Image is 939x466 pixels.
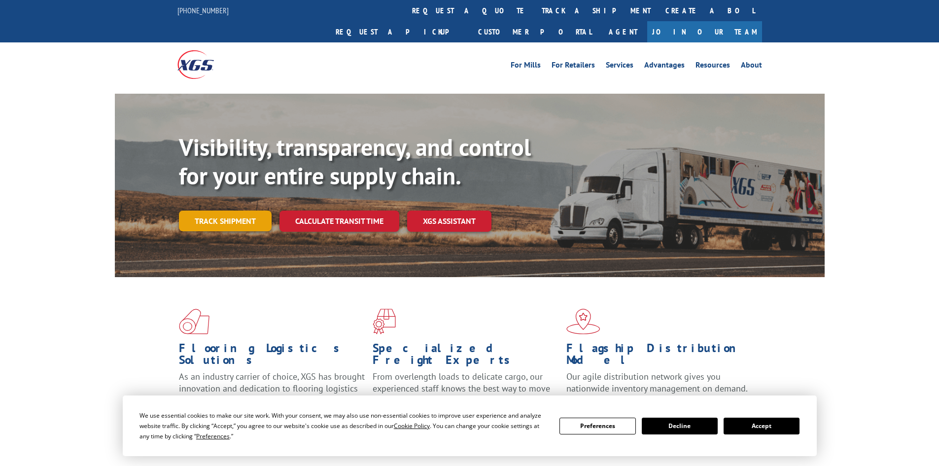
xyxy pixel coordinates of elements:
a: Customer Portal [471,21,599,42]
a: For Mills [511,61,541,72]
button: Decline [642,418,718,434]
div: Cookie Consent Prompt [123,395,817,456]
a: [PHONE_NUMBER] [177,5,229,15]
button: Preferences [559,418,635,434]
a: Join Our Team [647,21,762,42]
h1: Specialized Freight Experts [373,342,559,371]
a: About [741,61,762,72]
img: xgs-icon-total-supply-chain-intelligence-red [179,309,209,334]
span: As an industry carrier of choice, XGS has brought innovation and dedication to flooring logistics... [179,371,365,406]
span: Cookie Policy [394,422,430,430]
a: XGS ASSISTANT [407,211,491,232]
h1: Flagship Distribution Model [566,342,753,371]
a: Services [606,61,633,72]
p: From overlength loads to delicate cargo, our experienced staff knows the best way to move your fr... [373,371,559,415]
a: Advantages [644,61,685,72]
span: Our agile distribution network gives you nationwide inventory management on demand. [566,371,748,394]
a: For Retailers [552,61,595,72]
a: Agent [599,21,647,42]
div: We use essential cookies to make our site work. With your consent, we may also use non-essential ... [139,410,548,441]
span: Preferences [196,432,230,440]
img: xgs-icon-flagship-distribution-model-red [566,309,600,334]
b: Visibility, transparency, and control for your entire supply chain. [179,132,531,191]
button: Accept [724,418,800,434]
h1: Flooring Logistics Solutions [179,342,365,371]
img: xgs-icon-focused-on-flooring-red [373,309,396,334]
a: Resources [696,61,730,72]
a: Calculate transit time [279,211,399,232]
a: Request a pickup [328,21,471,42]
a: Track shipment [179,211,272,231]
